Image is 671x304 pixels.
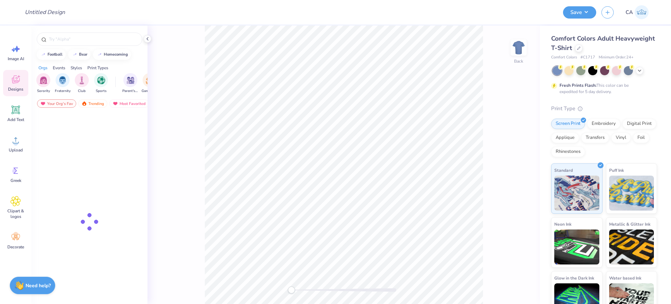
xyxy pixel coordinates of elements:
[94,73,108,94] button: filter button
[104,52,128,56] div: homecoming
[59,76,66,84] img: Fraternity Image
[37,89,50,94] span: Sorority
[554,220,571,228] span: Neon Ink
[4,208,27,219] span: Clipart & logos
[41,52,46,57] img: trend_line.gif
[554,167,573,174] span: Standard
[142,89,158,94] span: Game Day
[38,65,48,71] div: Orgs
[622,5,652,19] a: CA
[122,73,138,94] div: filter for Parent's Weekend
[551,119,585,129] div: Screen Print
[109,99,149,108] div: Most Favorited
[554,229,599,264] img: Neon Ink
[78,76,86,84] img: Club Image
[97,52,102,57] img: trend_line.gif
[551,34,655,52] span: Comfort Colors Adult Heavyweight T-Shirt
[9,147,23,153] span: Upload
[633,133,649,143] div: Foil
[26,282,51,289] strong: Need help?
[48,36,138,43] input: Try "Alpha"
[78,99,107,108] div: Trending
[97,76,105,84] img: Sports Image
[37,99,76,108] div: Your Org's Fav
[626,8,633,16] span: CA
[113,101,118,106] img: most_fav.gif
[8,86,23,92] span: Designs
[122,73,138,94] button: filter button
[551,105,657,113] div: Print Type
[609,176,654,211] img: Puff Ink
[599,55,634,61] span: Minimum Order: 24 +
[55,73,71,94] div: filter for Fraternity
[563,6,596,19] button: Save
[78,89,86,94] span: Club
[142,73,158,94] button: filter button
[79,52,87,56] div: bear
[96,89,107,94] span: Sports
[53,65,65,71] div: Events
[142,73,158,94] div: filter for Game Day
[551,147,585,157] div: Rhinestones
[611,133,631,143] div: Vinyl
[37,49,66,60] button: football
[554,274,594,282] span: Glow in the Dark Ink
[514,58,523,64] div: Back
[87,65,108,71] div: Print Types
[7,244,24,250] span: Decorate
[122,89,138,94] span: Parent's Weekend
[609,220,650,228] span: Metallic & Glitter Ink
[146,76,154,84] img: Game Day Image
[551,133,579,143] div: Applique
[581,133,609,143] div: Transfers
[10,178,21,183] span: Greek
[72,52,78,57] img: trend_line.gif
[40,101,46,106] img: most_fav.gif
[7,117,24,122] span: Add Text
[36,73,50,94] button: filter button
[580,55,595,61] span: # C1717
[48,52,63,56] div: football
[560,82,645,95] div: This color can be expedited for 5 day delivery.
[587,119,620,129] div: Embroidery
[55,73,71,94] button: filter button
[75,73,89,94] button: filter button
[81,101,87,106] img: trending.gif
[551,55,577,61] span: Comfort Colors
[288,287,295,294] div: Accessibility label
[75,73,89,94] div: filter for Club
[93,49,131,60] button: homecoming
[36,73,50,94] div: filter for Sorority
[609,274,641,282] span: Water based Ink
[512,41,526,55] img: Back
[39,76,48,84] img: Sorority Image
[622,119,656,129] div: Digital Print
[94,73,108,94] div: filter for Sports
[609,167,624,174] span: Puff Ink
[554,176,599,211] img: Standard
[55,89,71,94] span: Fraternity
[609,229,654,264] img: Metallic & Glitter Ink
[71,65,82,71] div: Styles
[560,83,597,88] strong: Fresh Prints Flash:
[68,49,91,60] button: bear
[8,56,24,62] span: Image AI
[635,5,649,19] img: Chollene Anne Aranda
[127,76,135,84] img: Parent's Weekend Image
[19,5,71,19] input: Untitled Design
